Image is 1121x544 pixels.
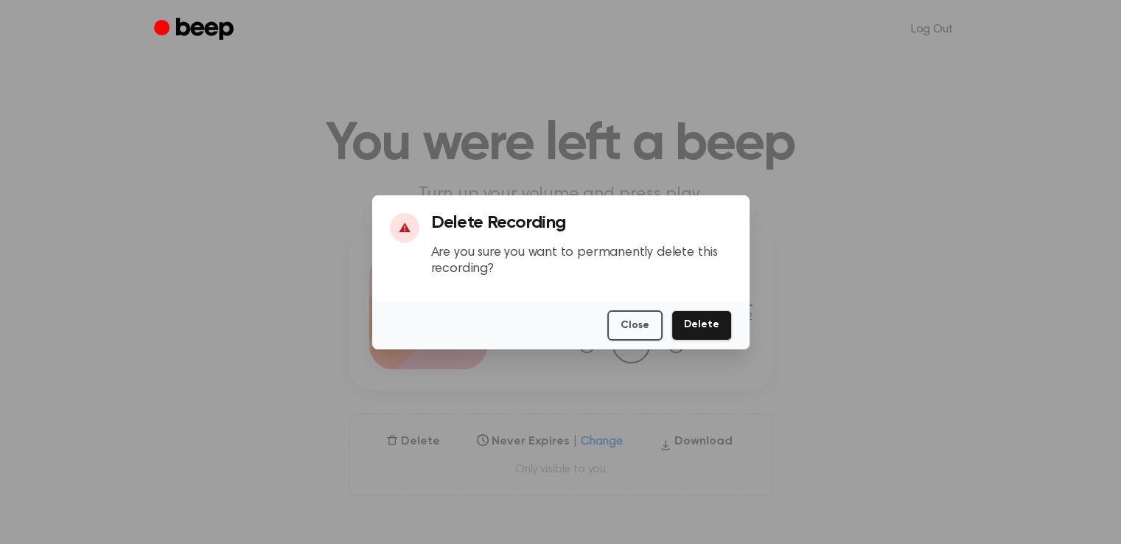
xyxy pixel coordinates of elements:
button: Close [607,310,663,341]
button: Delete [671,310,732,341]
h3: Delete Recording [431,213,732,233]
a: Log Out [896,12,968,47]
p: Are you sure you want to permanently delete this recording? [431,245,732,278]
a: Beep [154,15,237,44]
div: ⚠ [390,213,419,243]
